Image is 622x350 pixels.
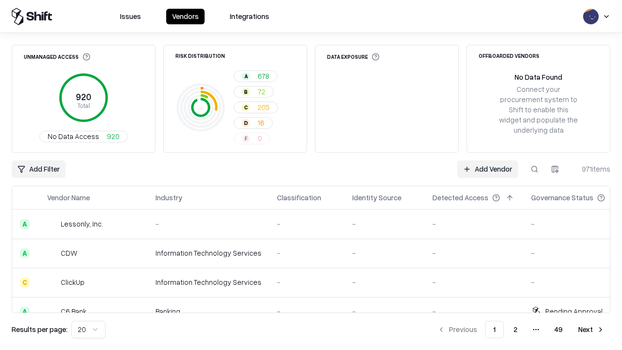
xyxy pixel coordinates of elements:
div: - [277,306,337,316]
div: Unmanaged Access [24,53,90,61]
span: 920 [107,131,120,141]
div: Industry [155,192,182,203]
button: 49 [547,321,570,338]
div: D [242,119,250,127]
div: - [531,219,621,229]
button: Integrations [224,9,275,24]
button: Next [572,321,610,338]
img: CDW [47,248,57,258]
div: A [20,307,30,316]
p: Results per page: [12,324,68,334]
button: A678 [234,70,277,82]
button: B72 [234,86,274,98]
button: C205 [234,102,278,113]
div: Data Exposure [327,53,380,61]
div: - [277,219,337,229]
button: Vendors [166,9,205,24]
div: Detected Access [432,192,488,203]
div: B [242,88,250,96]
div: - [277,277,337,287]
div: Banking [155,306,261,316]
button: No Data Access920 [39,131,128,142]
div: Risk Distribution [175,53,225,58]
img: ClickUp [47,278,57,287]
div: Classification [277,192,321,203]
button: Add Filter [12,160,66,178]
a: Add Vendor [457,160,518,178]
button: 2 [506,321,525,338]
span: 205 [258,102,270,112]
div: Governance Status [531,192,593,203]
div: - [531,277,621,287]
div: - [531,248,621,258]
div: A [242,72,250,80]
tspan: Total [77,102,90,109]
div: - [352,277,417,287]
div: - [432,277,516,287]
div: Offboarded Vendors [479,53,539,58]
div: - [352,219,417,229]
tspan: 920 [76,91,91,102]
div: - [432,306,516,316]
div: Information Technology Services [155,248,261,258]
div: No Data Found [515,72,562,82]
button: Issues [114,9,147,24]
div: C [20,278,30,287]
button: D16 [234,117,273,129]
img: Lessonly, Inc. [47,219,57,229]
div: A [20,219,30,229]
span: 678 [258,71,269,81]
div: Lessonly, Inc. [61,219,103,229]
div: Vendor Name [47,192,90,203]
div: - [432,248,516,258]
span: 72 [258,87,265,97]
div: C [242,104,250,111]
div: Identity Source [352,192,401,203]
div: - [155,219,261,229]
div: Connect your procurement system to Shift to enable this widget and populate the underlying data [498,84,579,136]
div: ClickUp [61,277,85,287]
div: - [352,248,417,258]
button: 1 [485,321,504,338]
div: Pending Approval [545,306,603,316]
span: 16 [258,118,264,128]
img: C6 Bank [47,307,57,316]
div: 971 items [571,164,610,174]
div: - [277,248,337,258]
span: No Data Access [48,131,99,141]
div: C6 Bank [61,306,86,316]
div: CDW [61,248,77,258]
div: Information Technology Services [155,277,261,287]
div: - [352,306,417,316]
div: - [432,219,516,229]
nav: pagination [432,321,610,338]
div: A [20,248,30,258]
